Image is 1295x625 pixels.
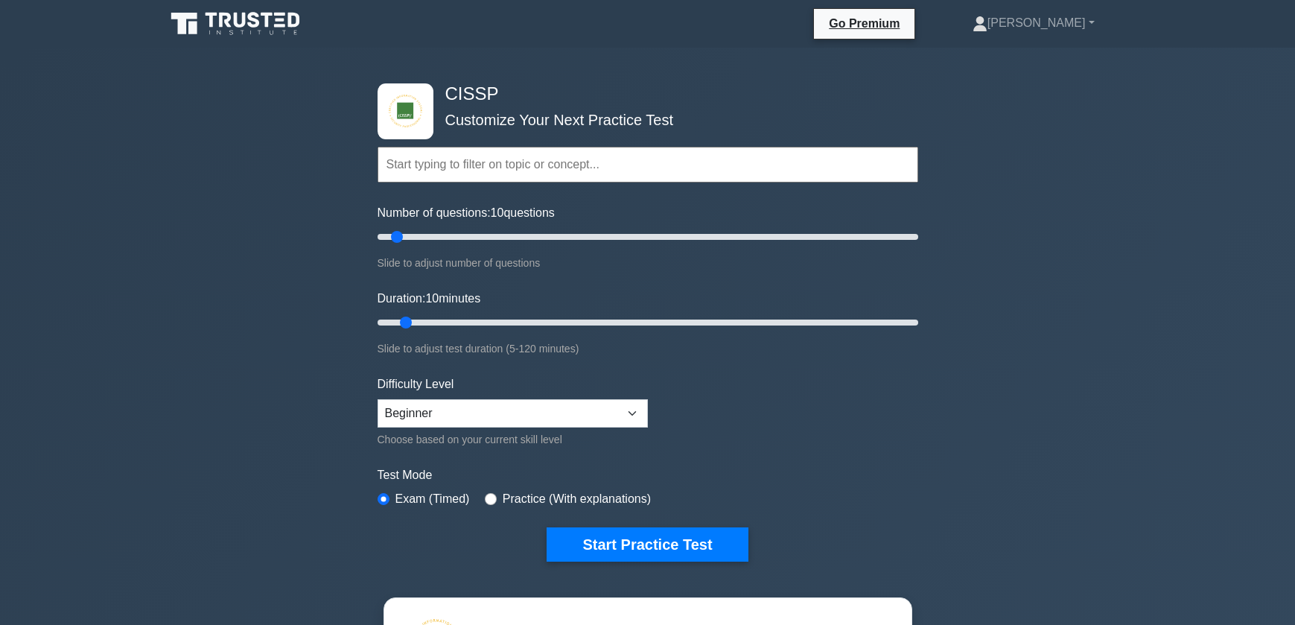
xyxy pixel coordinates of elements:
span: 10 [425,292,439,305]
div: Slide to adjust test duration (5-120 minutes) [378,340,918,358]
label: Duration: minutes [378,290,481,308]
div: Choose based on your current skill level [378,431,648,448]
label: Exam (Timed) [395,490,470,508]
button: Start Practice Test [547,527,748,562]
input: Start typing to filter on topic or concept... [378,147,918,183]
label: Test Mode [378,466,918,484]
div: Slide to adjust number of questions [378,254,918,272]
span: 10 [491,206,504,219]
a: [PERSON_NAME] [937,8,1130,38]
label: Difficulty Level [378,375,454,393]
label: Practice (With explanations) [503,490,651,508]
h4: CISSP [439,83,845,105]
label: Number of questions: questions [378,204,555,222]
a: Go Premium [820,14,909,33]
